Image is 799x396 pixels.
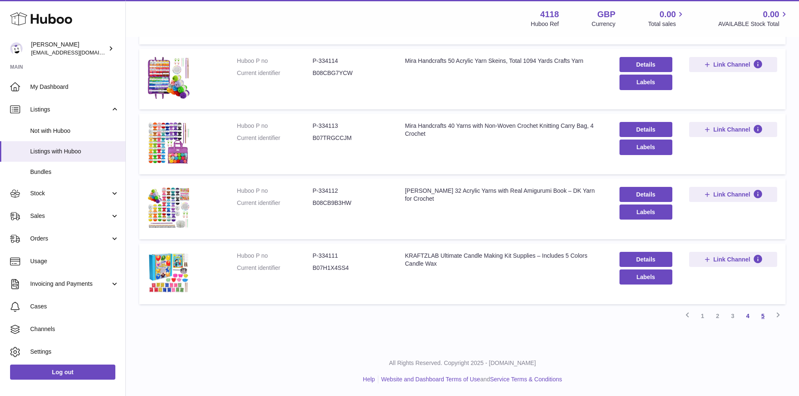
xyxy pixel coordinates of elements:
div: [PERSON_NAME] 32 Acrylic Yarns with Real Amigurumi Book – DK Yarn for Crochet [405,187,602,203]
button: Labels [619,75,672,90]
button: Labels [619,140,672,155]
span: Link Channel [713,126,750,133]
span: Link Channel [713,61,750,68]
span: Link Channel [713,256,750,263]
img: Mira Handcrafts 40 Yarns with Non-Woven Crochet Knitting Carry Bag, 4 Crochet [148,122,190,164]
span: Orders [30,235,110,243]
li: and [378,375,562,383]
dd: P-334112 [312,187,388,195]
dt: Current identifier [237,199,312,207]
button: Link Channel [689,252,777,267]
span: Total sales [648,20,685,28]
dd: B07TRGCCJM [312,134,388,142]
p: All Rights Reserved. Copyright 2025 - [DOMAIN_NAME] [133,359,792,367]
img: KRAFTZLAB Ultimate Candle Making Kit Supplies – Includes 5 Colors Candle Wax [148,252,190,294]
span: Link Channel [713,191,750,198]
button: Labels [619,269,672,285]
span: Bundles [30,168,119,176]
div: Mira Handcrafts 50 Acrylic Yarn Skeins, Total 1094 Yards Crafts Yarn [405,57,602,65]
dd: P-334113 [312,122,388,130]
button: Link Channel [689,122,777,137]
img: Mira Handcrafts 32 Acrylic Yarns with Real Amigurumi Book – DK Yarn for Crochet [148,187,190,229]
a: 1 [695,308,710,324]
div: [PERSON_NAME] [31,41,107,57]
span: Listings [30,106,110,114]
strong: 4118 [540,9,559,20]
dd: P-334111 [312,252,388,260]
dt: Current identifier [237,69,312,77]
a: 4 [740,308,755,324]
span: Usage [30,257,119,265]
dt: Huboo P no [237,187,312,195]
dt: Huboo P no [237,122,312,130]
span: Channels [30,325,119,333]
span: Invoicing and Payments [30,280,110,288]
img: Mira Handcrafts 50 Acrylic Yarn Skeins, Total 1094 Yards Crafts Yarn [148,57,190,99]
span: 0.00 [763,9,779,20]
a: 0.00 Total sales [648,9,685,28]
a: Details [619,187,672,202]
img: internalAdmin-4118@internal.huboo.com [10,42,23,55]
button: Link Channel [689,57,777,72]
span: AVAILABLE Stock Total [718,20,789,28]
a: Details [619,252,672,267]
a: Website and Dashboard Terms of Use [381,376,480,383]
span: Listings with Huboo [30,148,119,155]
span: Sales [30,212,110,220]
dd: B07H1X4SS4 [312,264,388,272]
a: Help [363,376,375,383]
dt: Current identifier [237,134,312,142]
dt: Huboo P no [237,57,312,65]
button: Labels [619,204,672,220]
span: 0.00 [660,9,676,20]
span: My Dashboard [30,83,119,91]
a: 2 [710,308,725,324]
dd: B08CBG7YCW [312,69,388,77]
dt: Huboo P no [237,252,312,260]
div: Currency [592,20,616,28]
button: Link Channel [689,187,777,202]
a: 5 [755,308,770,324]
dt: Current identifier [237,264,312,272]
div: Mira Handcrafts 40 Yarns with Non-Woven Crochet Knitting Carry Bag, 4 Crochet [405,122,602,138]
strong: GBP [597,9,615,20]
dd: B08CB9B3HW [312,199,388,207]
div: KRAFTZLAB Ultimate Candle Making Kit Supplies – Includes 5 Colors Candle Wax [405,252,602,268]
span: Cases [30,303,119,311]
div: Huboo Ref [531,20,559,28]
dd: P-334114 [312,57,388,65]
span: [EMAIL_ADDRESS][DOMAIN_NAME] [31,49,123,56]
a: Log out [10,365,115,380]
span: Not with Huboo [30,127,119,135]
a: Details [619,57,672,72]
span: Stock [30,189,110,197]
a: Details [619,122,672,137]
a: Service Terms & Conditions [490,376,562,383]
span: Settings [30,348,119,356]
a: 0.00 AVAILABLE Stock Total [718,9,789,28]
a: 3 [725,308,740,324]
